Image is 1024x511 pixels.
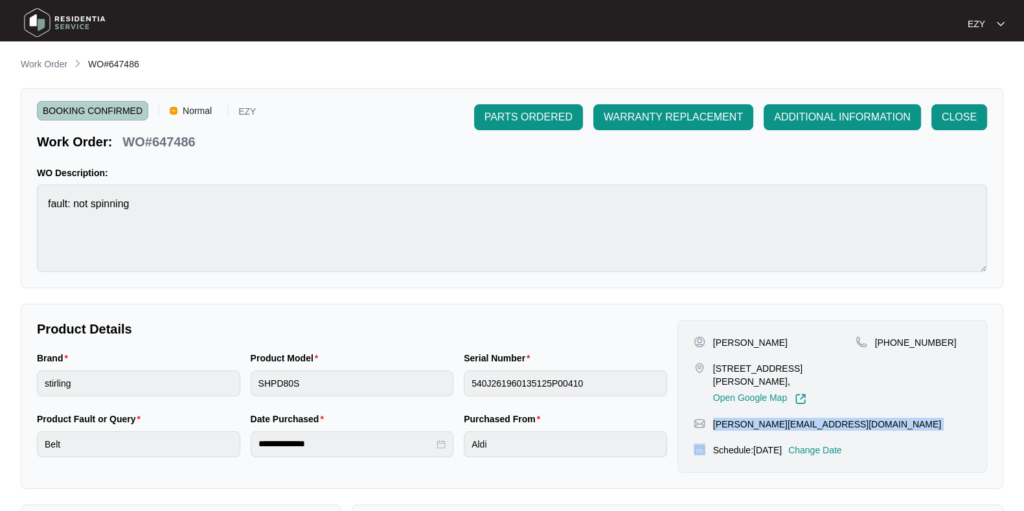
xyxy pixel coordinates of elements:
input: Product Fault or Query [37,431,240,457]
p: Work Order [21,58,67,71]
input: Date Purchased [258,437,435,451]
a: Open Google Map [713,393,806,405]
button: WARRANTY REPLACEMENT [593,104,753,130]
p: WO#647486 [122,133,195,151]
p: [PERSON_NAME] [713,336,788,349]
label: Date Purchased [251,413,329,426]
span: PARTS ORDERED [484,109,573,125]
p: [STREET_ADDRESS][PERSON_NAME], [713,362,856,388]
img: map-pin [694,444,705,455]
input: Brand [37,370,240,396]
p: EZY [238,107,256,120]
textarea: fault: not spinning [37,185,987,272]
input: Product Model [251,370,454,396]
label: Brand [37,352,73,365]
p: EZY [968,17,985,30]
span: WARRANTY REPLACEMENT [604,109,743,125]
span: Normal [177,101,217,120]
img: chevron-right [73,58,83,69]
img: map-pin [694,418,705,429]
input: Purchased From [464,431,667,457]
label: Purchased From [464,413,545,426]
label: Serial Number [464,352,535,365]
p: [PHONE_NUMBER] [875,336,957,349]
button: PARTS ORDERED [474,104,583,130]
button: CLOSE [931,104,987,130]
img: dropdown arrow [997,21,1005,27]
p: Product Details [37,320,667,338]
p: [PERSON_NAME][EMAIL_ADDRESS][DOMAIN_NAME] [713,418,941,431]
img: map-pin [856,336,867,348]
a: Work Order [18,58,70,72]
img: Vercel Logo [170,107,177,115]
p: Work Order: [37,133,112,151]
img: Link-External [795,393,806,405]
img: map-pin [694,362,705,374]
span: CLOSE [942,109,977,125]
label: Product Model [251,352,324,365]
button: ADDITIONAL INFORMATION [764,104,921,130]
label: Product Fault or Query [37,413,146,426]
span: WO#647486 [88,59,139,69]
p: Change Date [788,444,842,457]
span: BOOKING CONFIRMED [37,101,148,120]
img: residentia service logo [19,3,110,42]
input: Serial Number [464,370,667,396]
img: user-pin [694,336,705,348]
p: WO Description: [37,166,987,179]
p: Schedule: [DATE] [713,444,782,457]
span: ADDITIONAL INFORMATION [774,109,911,125]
